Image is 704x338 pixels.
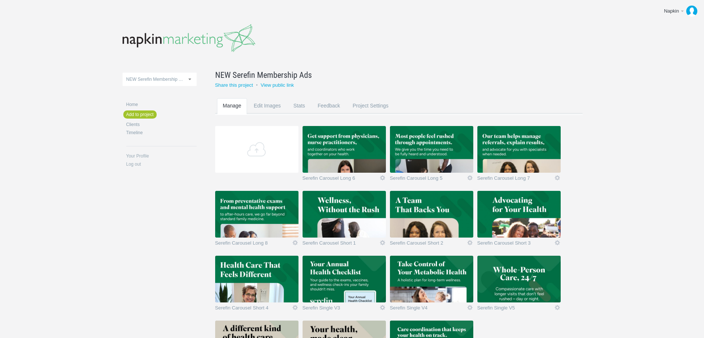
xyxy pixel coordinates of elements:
img: napkinmarketing_47kap1_thumb.jpg [215,256,298,302]
a: Serefin Single V3 [303,305,379,313]
img: napkinmarketing_h56s2g_thumb.jpg [303,126,386,173]
img: napkinmarketing_xao7vr_thumb.jpg [303,191,386,238]
a: Project Settings [347,98,394,127]
a: Manage [217,98,247,127]
div: Napkin [664,7,680,15]
img: napkinmarketing_q6pze6_thumb.jpg [477,191,561,238]
a: NEW Serefin Membership Ads [215,69,564,81]
a: Your Profile [126,154,197,158]
img: napkinmarketing_qny6s7_thumb.jpg [303,256,386,302]
a: Icon [379,175,386,181]
img: napkinmarketing_axp7w3_thumb.jpg [477,256,561,302]
a: Home [126,102,197,107]
a: Icon [292,239,298,246]
a: Icon [554,239,561,246]
a: Napkin [658,4,700,19]
a: Serefin Carousel Long 6 [303,176,379,183]
a: Feedback [312,98,346,127]
a: View public link [261,82,294,88]
a: Clients [126,122,197,127]
a: Icon [467,175,473,181]
img: napkinmarketing-logo_20160520102043.png [123,24,256,52]
a: Icon [554,304,561,311]
a: Edit Images [248,98,287,127]
a: Serefin Carousel Short 1 [303,241,379,248]
img: 962c44cf9417398e979bba9dc8fee69e [686,6,697,17]
a: Icon [379,239,386,246]
span: NEW Serefin Membership Ads [215,69,312,81]
img: napkinmarketing_0audib_thumb.jpg [390,256,473,302]
img: napkinmarketing_20ud9c_thumb.jpg [390,126,473,173]
a: Log out [126,162,197,166]
a: Serefin Single V5 [477,305,554,313]
a: Icon [467,304,473,311]
a: Serefin Carousel Short 2 [390,241,467,248]
img: napkinmarketing_qovp2h_thumb.jpg [215,191,298,238]
a: Timeline [126,130,197,135]
a: Serefin Single V4 [390,305,467,313]
a: Serefin Carousel Short 4 [215,305,292,313]
a: Icon [554,175,561,181]
a: Serefin Carousel Short 3 [477,241,554,248]
a: Add [215,126,298,173]
a: Add to project [123,110,157,119]
a: Icon [292,304,298,311]
span: NEW Serefin Membership Ads [126,77,186,82]
a: Share this project [215,82,253,88]
small: • [256,82,258,88]
a: Serefin Carousel Long 8 [215,241,292,248]
a: Icon [379,304,386,311]
a: Icon [467,239,473,246]
a: Stats [287,98,311,127]
img: napkinmarketing_xoakub_thumb.jpg [390,191,473,238]
img: napkinmarketing_yz47cm_thumb.jpg [477,126,561,173]
a: Serefin Carousel Long 7 [477,176,554,183]
a: Serefin Carousel Long 5 [390,176,467,183]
